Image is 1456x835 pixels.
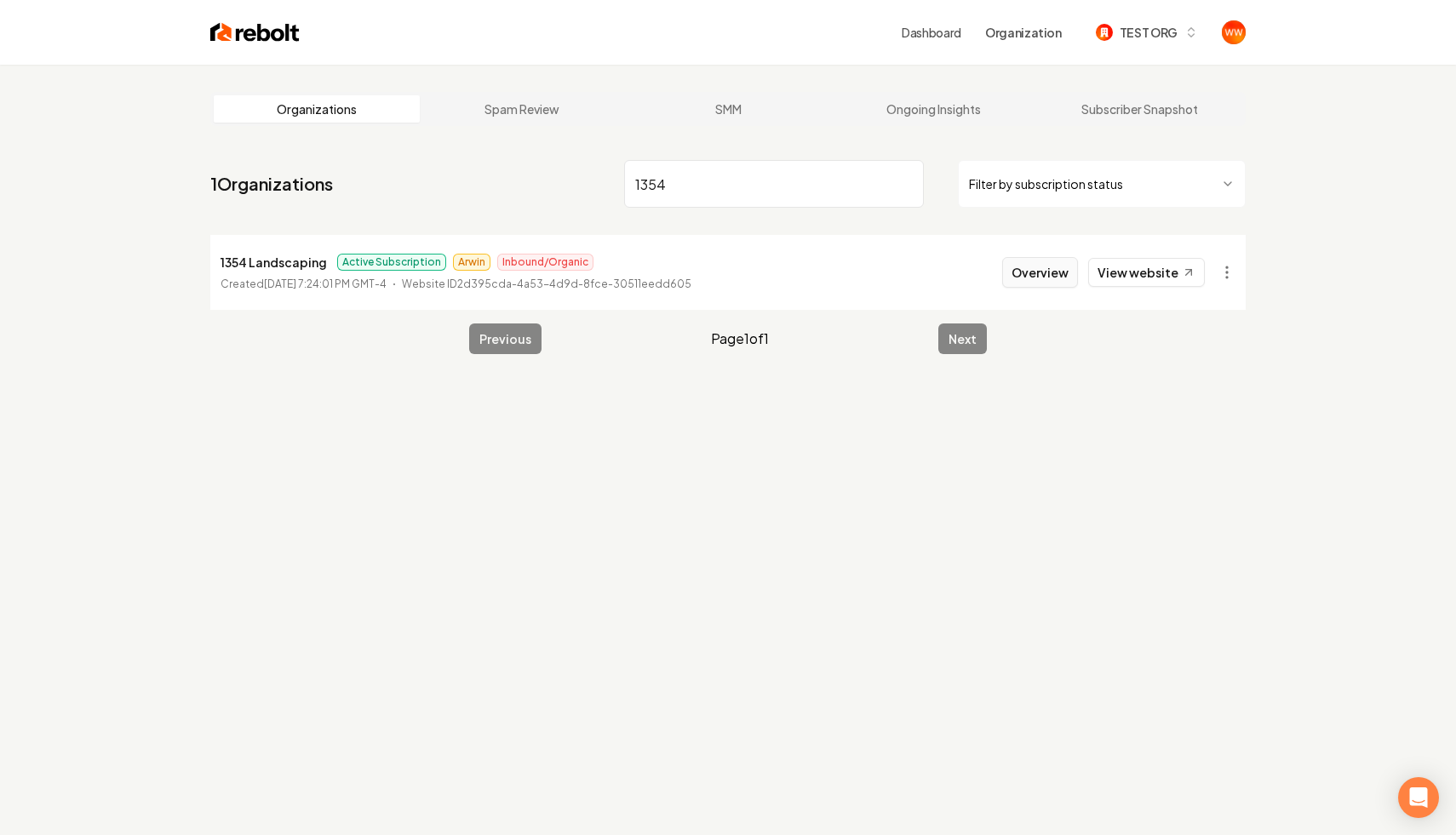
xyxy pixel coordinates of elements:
[625,95,831,123] a: SMM
[975,17,1072,48] button: Organization
[1002,257,1078,288] button: Overview
[221,252,327,272] p: 1354 Landscaping
[1222,20,1246,44] button: Open user button
[210,20,300,44] img: Rebolt Logo
[264,277,387,290] time: [DATE] 7:24:01 PM GMT-4
[210,172,333,196] a: 1Organizations
[1398,777,1439,818] div: Open Intercom Messenger
[453,254,490,271] span: Arwin
[420,95,626,123] a: Spam Review
[1096,24,1113,41] img: TEST ORG
[624,160,924,208] input: Search by name or ID
[902,24,961,41] a: Dashboard
[711,329,769,349] span: Page 1 of 1
[497,254,593,271] span: Inbound/Organic
[1120,24,1178,42] span: TEST ORG
[214,95,420,123] a: Organizations
[1036,95,1242,123] a: Subscriber Snapshot
[221,276,387,293] p: Created
[337,254,446,271] span: Active Subscription
[1222,20,1246,44] img: Will Wallace
[1088,258,1205,287] a: View website
[402,276,691,293] p: Website ID 2d395cda-4a53-4d9d-8fce-30511eedd605
[831,95,1037,123] a: Ongoing Insights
